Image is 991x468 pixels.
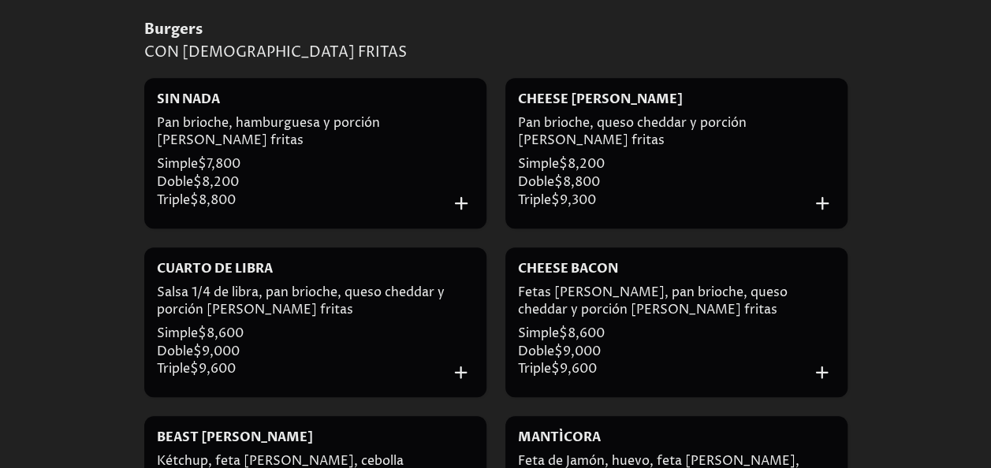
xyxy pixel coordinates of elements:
h4: CHEESE [PERSON_NAME] [518,91,683,108]
p: Pan brioche, queso cheddar y porción [PERSON_NAME] fritas [518,114,810,155]
h3: Burgers [144,20,848,39]
p: Simple $ 8,200 [518,155,810,173]
h4: BEAST [PERSON_NAME] [157,429,313,446]
p: CON [DEMOGRAPHIC_DATA] FRITAS [144,43,848,62]
p: Triple $ 9,300 [518,191,810,210]
p: Simple $ 8,600 [157,325,449,343]
p: Simple $ 7,800 [157,155,449,173]
p: Salsa 1/4 de libra, pan brioche, queso cheddar y porción [PERSON_NAME] fritas [157,284,449,325]
p: Doble $ 9,000 [157,343,449,361]
p: Triple $ 8,800 [157,191,449,210]
button: Añadir al carrito [810,360,834,384]
button: Añadir al carrito [449,191,473,215]
h4: MANTÍCORA [518,429,601,446]
p: Pan brioche, hamburguesa y porción [PERSON_NAME] fritas [157,114,449,155]
p: Triple $ 9,600 [157,360,449,378]
button: Añadir al carrito [449,360,473,384]
h4: CHEESE BACON [518,260,618,277]
h4: CUARTO DE LIBRA [157,260,273,277]
p: Fetas [PERSON_NAME], pan brioche, queso cheddar y porción [PERSON_NAME] fritas [518,284,810,325]
p: Doble $ 9,000 [518,343,810,361]
h4: SIN NADA [157,91,220,108]
p: Doble $ 8,200 [157,173,449,191]
p: Doble $ 8,800 [518,173,810,191]
p: Simple $ 8,600 [518,325,810,343]
p: Triple $ 9,600 [518,360,810,378]
button: Añadir al carrito [810,191,834,215]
